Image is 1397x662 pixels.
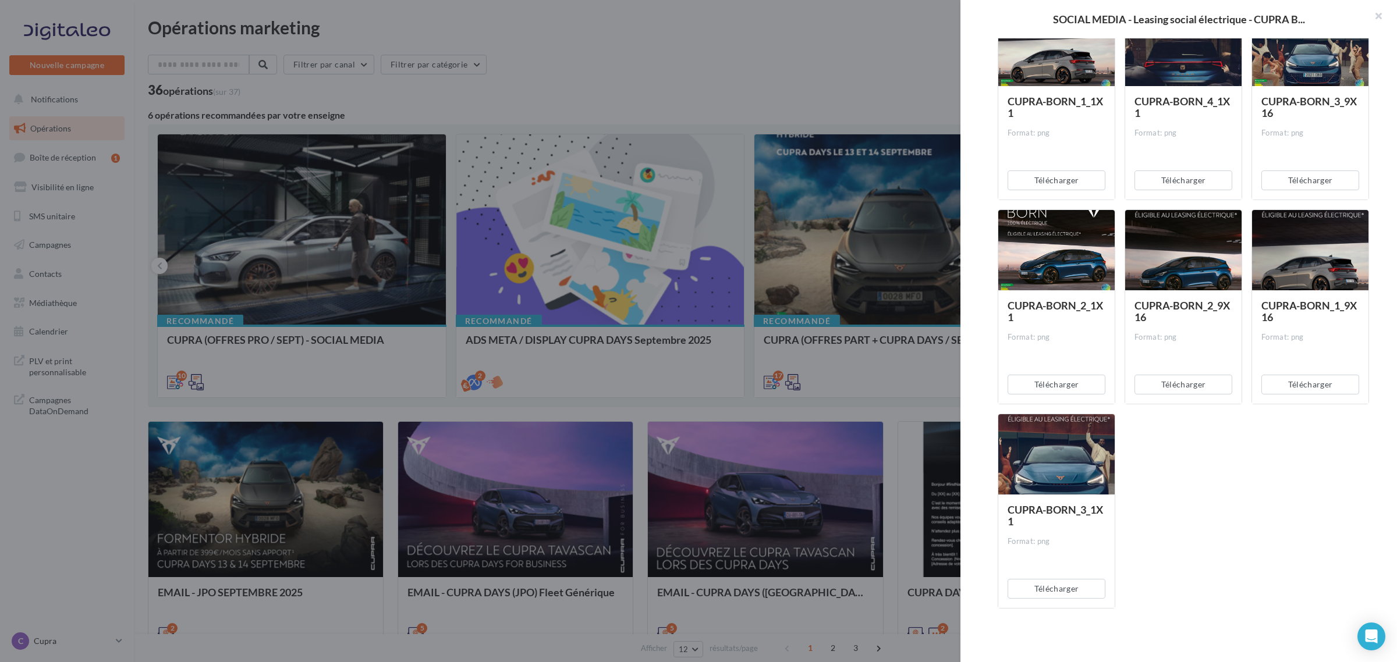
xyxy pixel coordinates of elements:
[1261,299,1357,323] span: CUPRA-BORN_1_9X16
[1261,128,1359,138] div: Format: png
[1134,170,1232,190] button: Télécharger
[1134,299,1230,323] span: CUPRA-BORN_2_9X16
[1053,14,1305,24] span: SOCIAL MEDIA - Leasing social électrique - CUPRA B...
[1261,95,1357,119] span: CUPRA-BORN_3_9X16
[1008,579,1105,599] button: Télécharger
[1261,170,1359,190] button: Télécharger
[1008,128,1105,138] div: Format: png
[1008,95,1103,119] span: CUPRA-BORN_1_1X1
[1134,95,1230,119] span: CUPRA-BORN_4_1X1
[1134,128,1232,138] div: Format: png
[1008,332,1105,343] div: Format: png
[1261,332,1359,343] div: Format: png
[1008,299,1103,323] span: CUPRA-BORN_2_1X1
[1008,170,1105,190] button: Télécharger
[1261,375,1359,394] button: Télécharger
[1134,375,1232,394] button: Télécharger
[1008,536,1105,547] div: Format: png
[1008,503,1103,528] span: CUPRA-BORN_3_1X1
[1008,375,1105,394] button: Télécharger
[1134,332,1232,343] div: Format: png
[1357,622,1385,650] div: Open Intercom Messenger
